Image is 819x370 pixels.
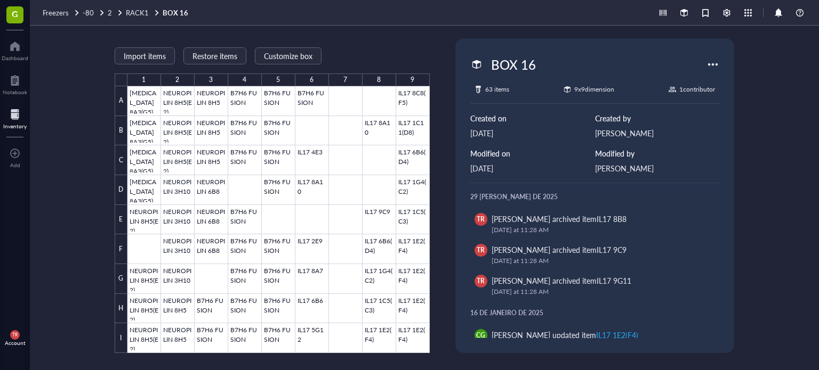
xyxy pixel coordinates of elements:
span: CG [476,331,485,340]
div: B [115,116,127,146]
div: 6 [310,73,314,86]
div: A [115,86,127,116]
div: IL17 9G11 [597,275,631,286]
div: [DATE] [470,127,595,139]
div: Add [10,162,20,168]
div: 29 [PERSON_NAME] de 2025 [470,192,720,202]
div: [PERSON_NAME] archived item [492,244,627,256]
div: Created by [595,112,720,124]
div: [PERSON_NAME] archived item [492,275,631,286]
div: [PERSON_NAME] [595,127,720,139]
div: IL17 1E2(F4) [596,330,638,340]
button: Import items [115,47,175,64]
span: Customize box [264,52,312,60]
div: 1 contributor [679,84,715,95]
div: 63 items [485,84,509,95]
div: F [115,234,127,264]
div: 1 [142,73,146,86]
div: D [115,175,127,205]
div: Account [5,340,26,346]
a: -80 [83,8,106,18]
div: [DATE] at 11:28 AM [492,286,707,297]
div: Created on [470,112,595,124]
span: TR [477,276,485,286]
div: Notebook [3,89,27,95]
div: IL17 9C9 [597,244,627,255]
div: [PERSON_NAME] updated item [492,329,638,341]
div: 5 [276,73,280,86]
span: TR [477,215,485,224]
div: [DATE] at 11:28 AM [492,225,707,235]
div: 3 [209,73,213,86]
div: H [115,294,127,324]
div: I [115,323,127,353]
div: 2 [175,73,179,86]
div: [DATE] at 11:28 AM [492,256,707,266]
a: BOX 16 [163,8,190,18]
a: Inventory [3,106,27,129]
a: CG[PERSON_NAME] updated itemIL17 1E2(F4) [470,325,720,356]
div: Modified by [595,147,720,159]
span: TR [477,245,485,255]
div: BOX 16 [486,53,541,76]
div: 16 de janeiro de 2025 [470,308,720,318]
div: C [115,145,127,175]
span: -80 [83,7,94,18]
div: Dashboard [2,55,28,61]
a: 2RACK1 [108,8,160,18]
a: Dashboard [2,38,28,61]
div: 8 [377,73,381,86]
button: Restore items [183,47,246,64]
div: IL17 8B8 [597,213,627,224]
div: 4 [243,73,246,86]
span: TR [12,332,18,338]
span: Freezers [43,7,69,18]
div: 7 [343,73,347,86]
span: Import items [124,52,166,60]
div: Inventory [3,123,27,129]
a: Freezers [43,8,81,18]
div: Modified on [470,147,595,159]
div: [DATE] [470,162,595,174]
div: 9 [411,73,414,86]
span: 2 [108,7,112,18]
div: E [115,205,127,235]
div: G [115,264,127,294]
div: 9 x 9 dimension [574,84,614,95]
span: RACK1 [126,7,149,18]
div: [PERSON_NAME] [595,162,720,174]
button: Customize box [255,47,322,64]
div: [PERSON_NAME] archived item [492,213,627,225]
a: Notebook [3,72,27,95]
span: Restore items [192,52,237,60]
span: G [12,7,18,20]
